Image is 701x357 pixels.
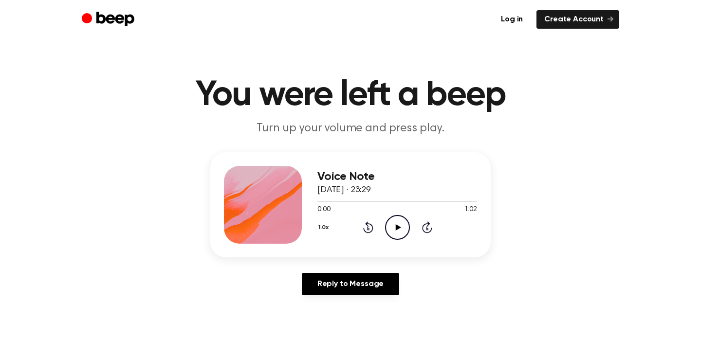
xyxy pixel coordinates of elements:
[464,205,477,215] span: 1:02
[82,10,137,29] a: Beep
[101,78,600,113] h1: You were left a beep
[536,10,619,29] a: Create Account
[164,121,537,137] p: Turn up your volume and press play.
[317,186,371,195] span: [DATE] · 23:29
[317,170,477,183] h3: Voice Note
[302,273,399,295] a: Reply to Message
[317,219,332,236] button: 1.0x
[317,205,330,215] span: 0:00
[493,10,531,29] a: Log in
